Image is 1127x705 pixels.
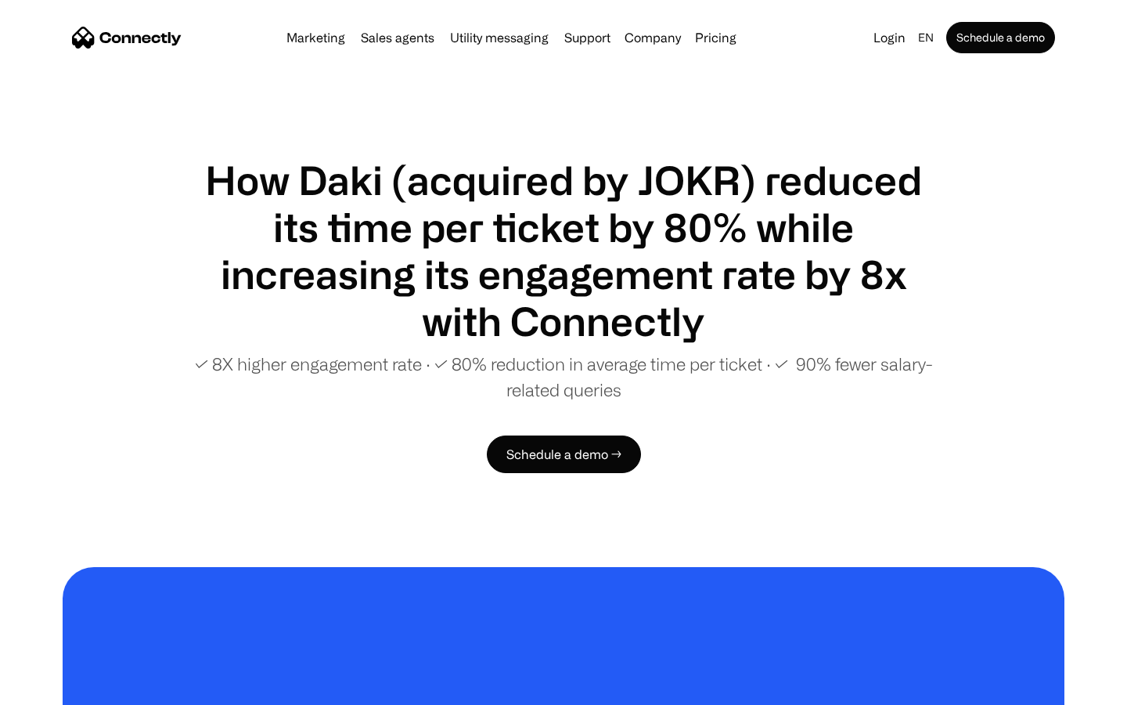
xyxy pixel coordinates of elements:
[444,31,555,44] a: Utility messaging
[918,27,934,49] div: en
[558,31,617,44] a: Support
[620,27,686,49] div: Company
[946,22,1055,53] a: Schedule a demo
[16,676,94,700] aside: Language selected: English
[280,31,351,44] a: Marketing
[72,26,182,49] a: home
[487,436,641,473] a: Schedule a demo →
[188,157,939,345] h1: How Daki (acquired by JOKR) reduced its time per ticket by 80% while increasing its engagement ra...
[912,27,943,49] div: en
[31,678,94,700] ul: Language list
[867,27,912,49] a: Login
[689,31,743,44] a: Pricing
[625,27,681,49] div: Company
[355,31,441,44] a: Sales agents
[188,351,939,403] p: ✓ 8X higher engagement rate ∙ ✓ 80% reduction in average time per ticket ∙ ✓ 90% fewer salary-rel...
